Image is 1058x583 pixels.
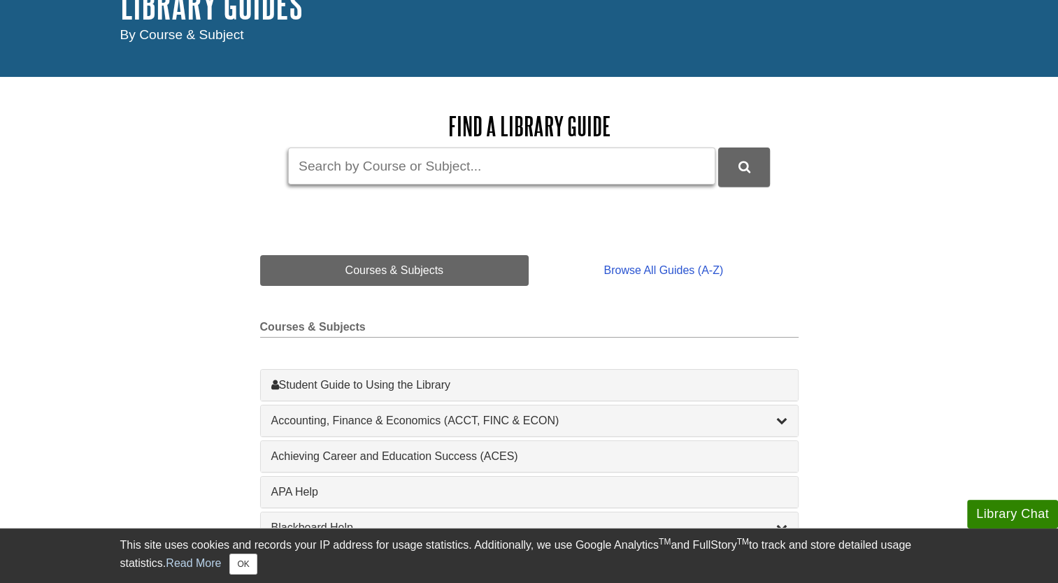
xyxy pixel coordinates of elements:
[120,25,938,45] div: By Course & Subject
[271,448,787,465] a: Achieving Career and Education Success (ACES)
[529,255,798,286] a: Browse All Guides (A-Z)
[271,377,787,394] a: Student Guide to Using the Library
[271,519,787,536] a: Blackboard Help
[260,112,799,141] h2: Find a Library Guide
[737,537,749,547] sup: TM
[659,537,671,547] sup: TM
[718,147,770,186] button: DU Library Guides Search
[166,557,221,569] a: Read More
[120,537,938,575] div: This site uses cookies and records your IP address for usage statistics. Additionally, we use Goo...
[229,554,257,575] button: Close
[967,500,1058,528] button: Library Chat
[260,255,529,286] a: Courses & Subjects
[738,161,750,173] i: Search Library Guides
[271,484,787,501] a: APA Help
[260,321,799,338] h2: Courses & Subjects
[271,412,787,429] a: Accounting, Finance & Economics (ACCT, FINC & ECON)
[288,147,715,185] input: Search by Course or Subject...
